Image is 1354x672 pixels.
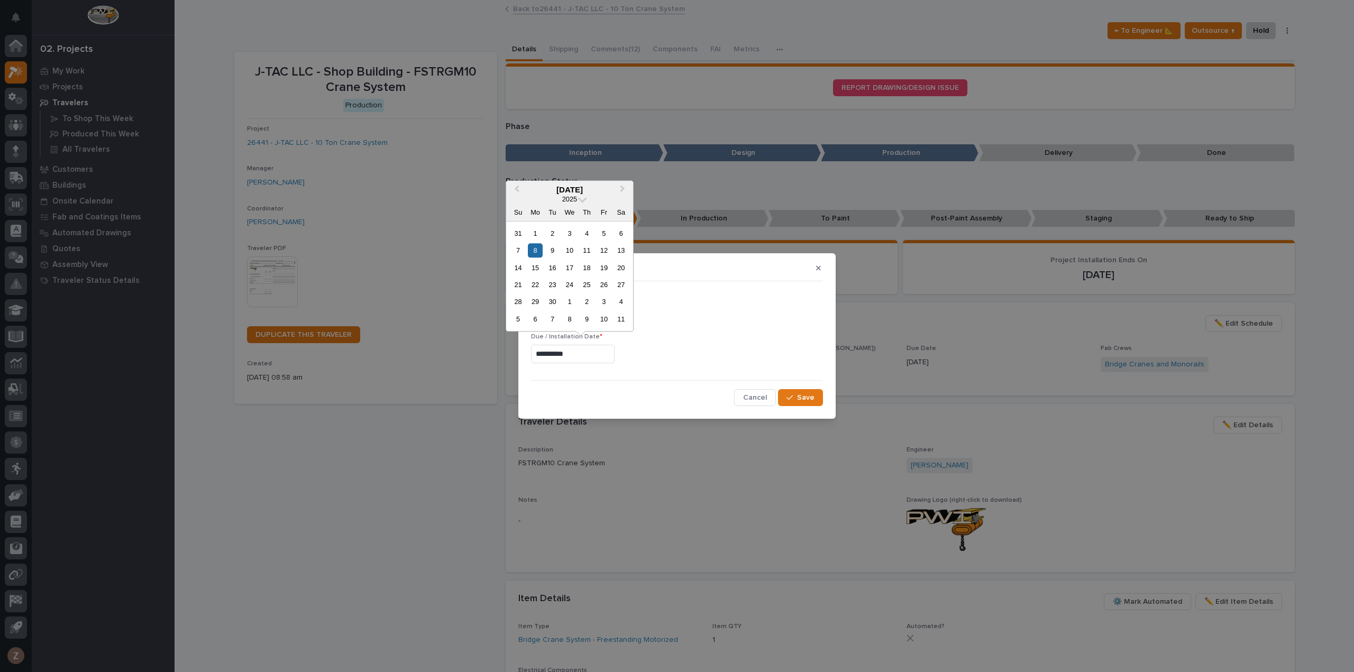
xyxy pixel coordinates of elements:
[562,278,577,292] div: Choose Wednesday, September 24th, 2025
[580,295,594,309] div: Choose Thursday, October 2nd, 2025
[615,182,632,199] button: Next Month
[531,334,602,340] span: Due / Installation Date
[580,312,594,326] div: Choose Thursday, October 9th, 2025
[562,226,577,241] div: Choose Wednesday, September 3rd, 2025
[734,389,776,406] button: Cancel
[614,226,628,241] div: Choose Saturday, September 6th, 2025
[511,261,525,275] div: Choose Sunday, September 14th, 2025
[506,185,633,195] div: [DATE]
[545,278,560,292] div: Choose Tuesday, September 23rd, 2025
[545,312,560,326] div: Choose Tuesday, October 7th, 2025
[545,295,560,309] div: Choose Tuesday, September 30th, 2025
[597,243,611,257] div: Choose Friday, September 12th, 2025
[580,226,594,241] div: Choose Thursday, September 4th, 2025
[511,278,525,292] div: Choose Sunday, September 21st, 2025
[562,195,577,203] span: 2025
[614,312,628,326] div: Choose Saturday, October 11th, 2025
[614,295,628,309] div: Choose Saturday, October 4th, 2025
[597,278,611,292] div: Choose Friday, September 26th, 2025
[743,393,767,402] span: Cancel
[545,226,560,241] div: Choose Tuesday, September 2nd, 2025
[545,205,560,219] div: Tu
[614,278,628,292] div: Choose Saturday, September 27th, 2025
[562,205,577,219] div: We
[511,295,525,309] div: Choose Sunday, September 28th, 2025
[528,226,542,241] div: Choose Monday, September 1st, 2025
[511,243,525,257] div: Choose Sunday, September 7th, 2025
[597,226,611,241] div: Choose Friday, September 5th, 2025
[797,393,815,402] span: Save
[528,205,542,219] div: Mo
[597,295,611,309] div: Choose Friday, October 3rd, 2025
[778,389,823,406] button: Save
[597,205,611,219] div: Fr
[597,312,611,326] div: Choose Friday, October 10th, 2025
[528,243,542,257] div: Choose Monday, September 8th, 2025
[511,226,525,241] div: Choose Sunday, August 31st, 2025
[528,295,542,309] div: Choose Monday, September 29th, 2025
[507,182,524,199] button: Previous Month
[511,312,525,326] div: Choose Sunday, October 5th, 2025
[545,243,560,257] div: Choose Tuesday, September 9th, 2025
[580,261,594,275] div: Choose Thursday, September 18th, 2025
[597,261,611,275] div: Choose Friday, September 19th, 2025
[562,312,577,326] div: Choose Wednesday, October 8th, 2025
[509,225,629,328] div: month 2025-09
[562,261,577,275] div: Choose Wednesday, September 17th, 2025
[580,278,594,292] div: Choose Thursday, September 25th, 2025
[614,243,628,257] div: Choose Saturday, September 13th, 2025
[562,243,577,257] div: Choose Wednesday, September 10th, 2025
[545,261,560,275] div: Choose Tuesday, September 16th, 2025
[614,261,628,275] div: Choose Saturday, September 20th, 2025
[614,205,628,219] div: Sa
[511,205,525,219] div: Su
[528,278,542,292] div: Choose Monday, September 22nd, 2025
[528,312,542,326] div: Choose Monday, October 6th, 2025
[528,261,542,275] div: Choose Monday, September 15th, 2025
[580,205,594,219] div: Th
[580,243,594,257] div: Choose Thursday, September 11th, 2025
[562,295,577,309] div: Choose Wednesday, October 1st, 2025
